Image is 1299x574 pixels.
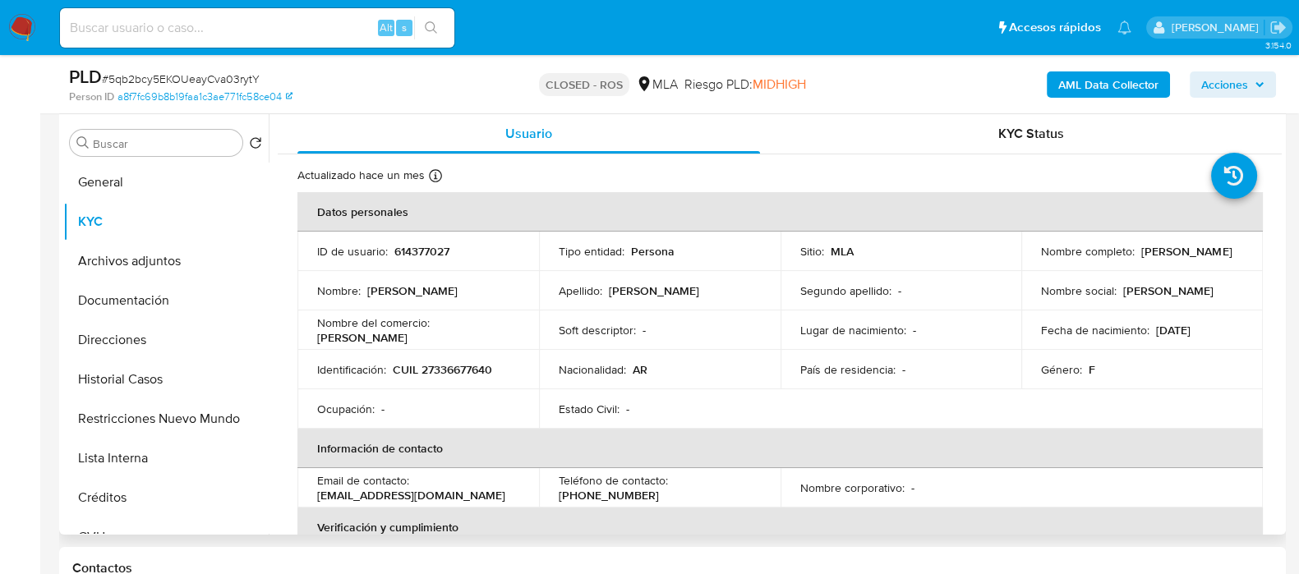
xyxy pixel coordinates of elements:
p: Actualizado hace un mes [297,168,425,183]
button: Historial Casos [63,360,269,399]
p: Tipo entidad : [559,244,624,259]
button: Archivos adjuntos [63,241,269,281]
p: - [902,362,905,377]
p: 614377027 [394,244,449,259]
b: AML Data Collector [1058,71,1159,98]
button: Acciones [1190,71,1276,98]
span: Accesos rápidos [1009,19,1101,36]
p: Fecha de nacimiento : [1041,323,1149,338]
input: Buscar [93,136,236,151]
span: s [402,20,407,35]
a: Salir [1269,19,1287,36]
p: [PERSON_NAME] [1141,244,1232,259]
p: Lugar de nacimiento : [800,323,906,338]
a: a8f7fc69b8b19faa1c3ae771fc58ce04 [117,90,293,104]
p: CUIL 27336677640 [393,362,492,377]
p: Sitio : [800,244,824,259]
b: PLD [69,63,102,90]
p: Género : [1041,362,1082,377]
p: Nombre : [317,283,361,298]
p: Ocupación : [317,402,375,416]
p: - [643,323,646,338]
p: [PHONE_NUMBER] [559,488,659,503]
p: [PERSON_NAME] [317,330,408,345]
button: General [63,163,269,202]
button: Documentación [63,281,269,320]
span: # 5qb2bcy5EKOUeayCva03rytY [102,71,260,87]
span: MIDHIGH [753,75,806,94]
p: [PERSON_NAME] [1123,283,1214,298]
button: Direcciones [63,320,269,360]
p: [EMAIL_ADDRESS][DOMAIN_NAME] [317,488,505,503]
p: Nombre social : [1041,283,1117,298]
p: País de residencia : [800,362,896,377]
th: Verificación y cumplimiento [297,507,1263,547]
button: KYC [63,202,269,241]
p: AR [633,362,647,377]
b: Person ID [69,90,114,104]
button: Créditos [63,478,269,517]
span: Riesgo PLD: [684,76,806,94]
button: Lista Interna [63,439,269,478]
p: [DATE] [1156,323,1191,338]
span: Usuario [505,124,552,143]
a: Notificaciones [1117,21,1131,34]
button: Restricciones Nuevo Mundo [63,399,269,439]
button: Buscar [76,136,90,149]
span: Alt [380,20,393,35]
p: - [911,480,914,495]
p: Nombre completo : [1041,244,1135,259]
p: CLOSED - ROS [539,73,629,96]
button: search-icon [414,16,448,39]
p: Estado Civil : [559,402,620,416]
button: Volver al orden por defecto [249,136,262,154]
p: Apellido : [559,283,602,298]
p: Nombre corporativo : [800,480,905,495]
p: MLA [831,244,854,259]
p: Soft descriptor : [559,323,636,338]
div: MLA [636,76,678,94]
p: - [913,323,916,338]
p: - [898,283,901,298]
p: Segundo apellido : [800,283,891,298]
p: ID de usuario : [317,244,388,259]
p: Email de contacto : [317,473,409,488]
p: Nacionalidad : [559,362,626,377]
p: - [381,402,385,416]
th: Información de contacto [297,429,1263,468]
span: Acciones [1201,71,1248,98]
button: CVU [63,517,269,557]
span: 3.154.0 [1264,39,1291,52]
span: KYC Status [998,124,1064,143]
p: Identificación : [317,362,386,377]
p: [PERSON_NAME] [609,283,699,298]
p: Persona [631,244,675,259]
p: - [626,402,629,416]
th: Datos personales [297,192,1263,232]
button: AML Data Collector [1047,71,1170,98]
p: Nombre del comercio : [317,315,430,330]
input: Buscar usuario o caso... [60,17,454,39]
p: marielabelen.cragno@mercadolibre.com [1171,20,1264,35]
p: Teléfono de contacto : [559,473,668,488]
p: [PERSON_NAME] [367,283,458,298]
p: F [1089,362,1095,377]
